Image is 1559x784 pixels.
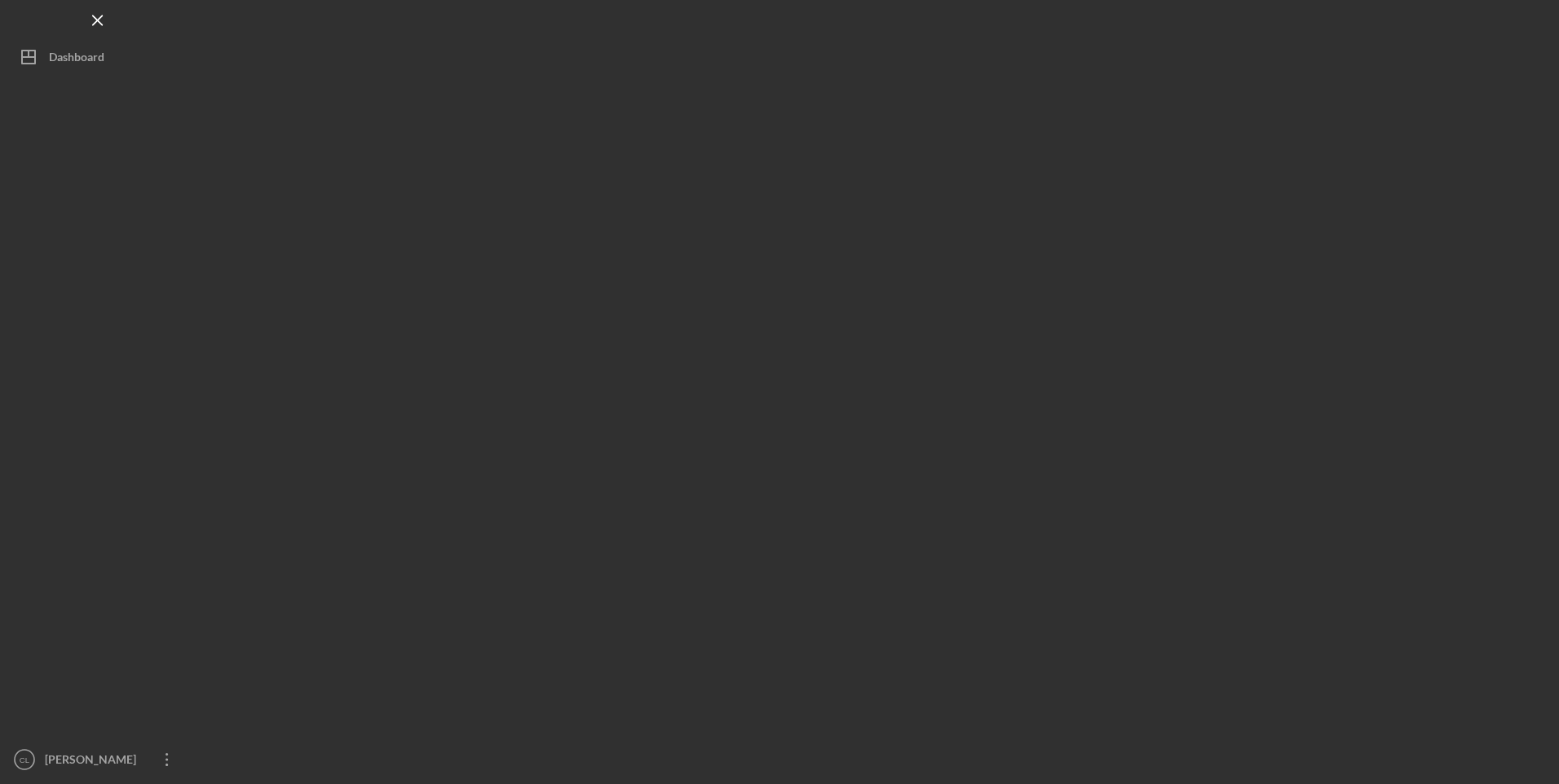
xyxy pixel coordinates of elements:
[20,755,30,764] text: CL
[41,743,147,780] div: [PERSON_NAME]
[8,41,188,73] button: Dashboard
[49,41,104,77] div: Dashboard
[8,743,188,776] button: CL[PERSON_NAME]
